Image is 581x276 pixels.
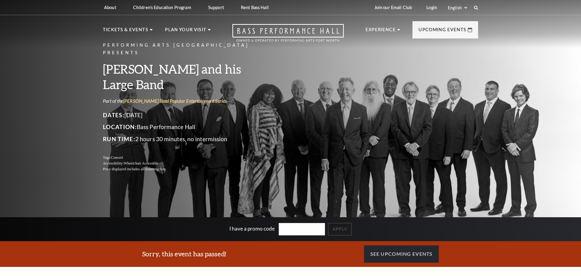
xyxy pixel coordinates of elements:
[103,166,269,172] p: Price displayed includes all ticketing fees.
[419,26,466,37] p: Upcoming Events
[103,123,137,130] span: Location:
[103,134,269,144] p: 2 hours 30 minutes, no intermission
[447,5,468,11] select: Select:
[229,225,275,232] label: I have a promo code
[103,135,135,142] span: Run Time:
[241,5,269,10] p: Rent Bass Hall
[364,245,438,262] a: See Upcoming Events
[208,5,224,10] p: Support
[133,5,191,10] p: Children's Education Program
[104,5,116,10] p: About
[103,111,124,118] span: Dates:
[123,98,227,104] a: [PERSON_NAME] Steel Popular Entertainment Series
[103,161,269,166] p: Accessibility:
[103,98,269,104] p: Part of the
[165,26,206,37] p: Plan Your Visit
[124,161,158,165] span: Wheelchair Accessible
[142,249,226,259] h3: Sorry, this event has passed!
[103,26,148,37] p: Tickets & Events
[103,42,269,57] p: Performing Arts [GEOGRAPHIC_DATA] Presents
[103,122,269,132] p: Bass Performance Hall
[103,155,269,161] p: Tags:
[366,26,396,37] p: Experience
[103,61,269,92] h3: [PERSON_NAME] and his Large Band
[111,155,123,160] span: Concert
[103,110,269,120] p: [DATE]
